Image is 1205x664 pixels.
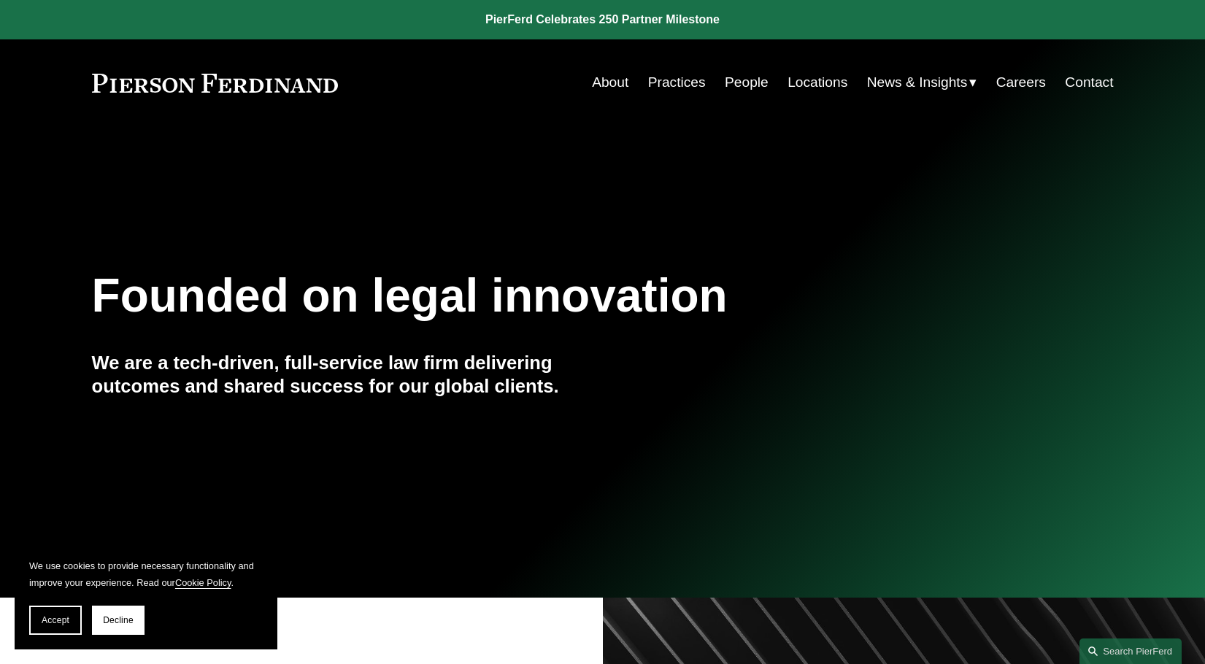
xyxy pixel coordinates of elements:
section: Cookie banner [15,543,277,649]
a: folder dropdown [867,69,977,96]
button: Accept [29,606,82,635]
a: Search this site [1079,638,1182,664]
p: We use cookies to provide necessary functionality and improve your experience. Read our . [29,557,263,591]
span: News & Insights [867,70,968,96]
a: Cookie Policy [175,577,231,588]
a: Careers [996,69,1046,96]
button: Decline [92,606,145,635]
h4: We are a tech-driven, full-service law firm delivering outcomes and shared success for our global... [92,351,603,398]
a: People [725,69,769,96]
h1: Founded on legal innovation [92,269,944,323]
span: Accept [42,615,69,625]
a: Practices [648,69,706,96]
a: Locations [788,69,847,96]
a: Contact [1065,69,1113,96]
span: Decline [103,615,134,625]
a: About [592,69,628,96]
